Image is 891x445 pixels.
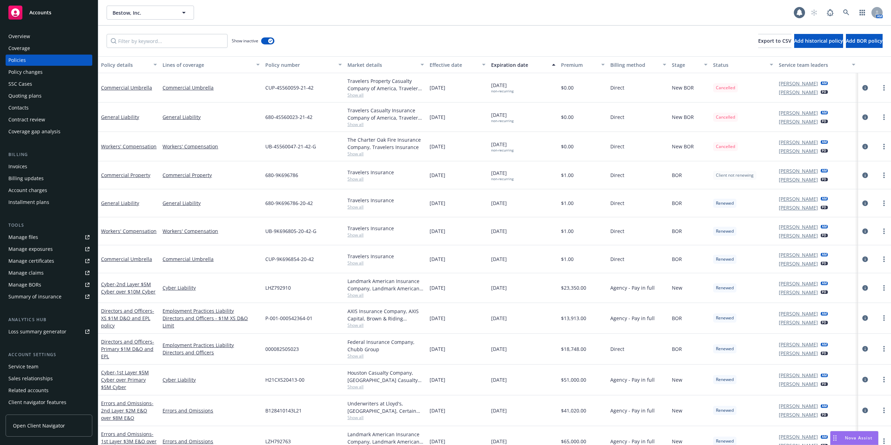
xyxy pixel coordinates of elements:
a: Cyber [101,369,149,390]
span: $65,000.00 [561,438,586,445]
a: Cyber Liability [163,376,260,383]
div: Billing updates [8,173,44,184]
span: LZH792763 [265,438,291,445]
span: BOR [672,199,682,207]
div: non-recurring [491,119,513,123]
a: [PERSON_NAME] [779,251,818,259]
a: Billing updates [6,173,92,184]
div: Service team [8,361,38,372]
span: Renewed [716,228,734,234]
span: UB-9K696805-20-42-G [265,227,316,235]
span: Direct [610,84,624,91]
div: Coverage [8,43,30,54]
a: Directors and Officers [101,308,154,329]
a: Directors and Officers - $1M XS D&O Limit [163,315,260,329]
button: Market details [345,56,427,73]
div: Loss summary generator [8,326,66,337]
a: more [880,284,888,292]
span: [DATE] [430,438,445,445]
a: [PERSON_NAME] [779,433,818,440]
a: [PERSON_NAME] [779,204,818,211]
button: Export to CSV [758,34,791,48]
span: Show inactive [232,38,258,44]
div: Houston Casualty Company, [GEOGRAPHIC_DATA] Casualty Company, Brown & Riding Insurance Services, ... [347,369,424,384]
div: Sales relationships [8,373,53,384]
span: BOR [672,255,682,263]
span: BOR [672,171,682,179]
a: Accounts [6,3,92,22]
span: Show all [347,322,424,328]
span: H21CXS20413-00 [265,376,304,383]
span: $0.00 [561,113,574,121]
a: Commercial Property [163,171,260,179]
div: Underwriters at Lloyd's, [GEOGRAPHIC_DATA], Certain Underwriters at Lloyd's, Brown & Riding Insur... [347,400,424,415]
div: Installment plans [8,197,49,208]
span: Direct [610,199,624,207]
div: Travelers Property Casualty Company of America, Travelers Insurance [347,77,424,92]
a: circleInformation [861,227,869,235]
span: - 2nd Layer $5M Cyber over $10M Cyber [101,281,156,295]
span: LHZ792910 [265,284,291,291]
div: Related accounts [8,385,49,396]
div: Summary of insurance [8,291,62,302]
button: Add BOR policy [846,34,883,48]
span: [DATE] [491,345,507,353]
a: more [880,171,888,179]
a: Search [839,6,853,20]
div: Lines of coverage [163,61,252,69]
a: Contacts [6,102,92,113]
div: Billing [6,151,92,158]
button: Add historical policy [794,34,843,48]
span: Direct [610,143,624,150]
a: Workers' Compensation [101,143,157,150]
div: Analytics hub [6,316,92,323]
span: [DATE] [491,227,507,235]
span: [DATE] [491,255,507,263]
a: Commercial Umbrella [163,84,260,91]
a: circleInformation [861,84,869,92]
a: [PERSON_NAME] [779,89,818,96]
a: circleInformation [861,345,869,353]
span: Cancelled [716,85,735,91]
span: Renewed [716,200,734,206]
a: Manage certificates [6,255,92,267]
a: more [880,406,888,415]
span: New BOR [672,143,694,150]
span: [DATE] [491,141,513,153]
div: Overview [8,31,30,42]
span: 000082505023 [265,345,299,353]
div: Premium [561,61,597,69]
span: New [672,438,682,445]
span: Accounts [29,10,51,15]
a: Account charges [6,185,92,196]
span: Agency - Pay in full [610,438,655,445]
span: [DATE] [491,407,507,414]
a: Sales relationships [6,373,92,384]
span: Show all [347,204,424,210]
a: Errors and Omissions [163,438,260,445]
a: more [880,227,888,235]
a: Policies [6,55,92,66]
span: Renewed [716,376,734,383]
button: Expiration date [488,56,558,73]
div: Policy details [101,61,149,69]
span: [DATE] [430,255,445,263]
a: circleInformation [861,314,869,322]
span: New [672,284,682,291]
a: Report a Bug [823,6,837,20]
span: Show all [347,415,424,421]
div: AXIS Insurance Company, AXIS Capital, Brown & Riding Insurance Services, Inc. [347,308,424,322]
a: [PERSON_NAME] [779,310,818,317]
a: [PERSON_NAME] [779,380,818,388]
span: Cancelled [716,114,735,120]
button: Premium [558,56,608,73]
span: Renewed [716,346,734,352]
div: The Charter Oak Fire Insurance Company, Travelers Insurance [347,136,424,151]
span: Direct [610,227,624,235]
a: Contract review [6,114,92,125]
span: Agency - Pay in full [610,407,655,414]
span: Show all [347,292,424,298]
a: Workers' Compensation [163,227,260,235]
span: BOR [672,227,682,235]
span: $0.00 [561,143,574,150]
